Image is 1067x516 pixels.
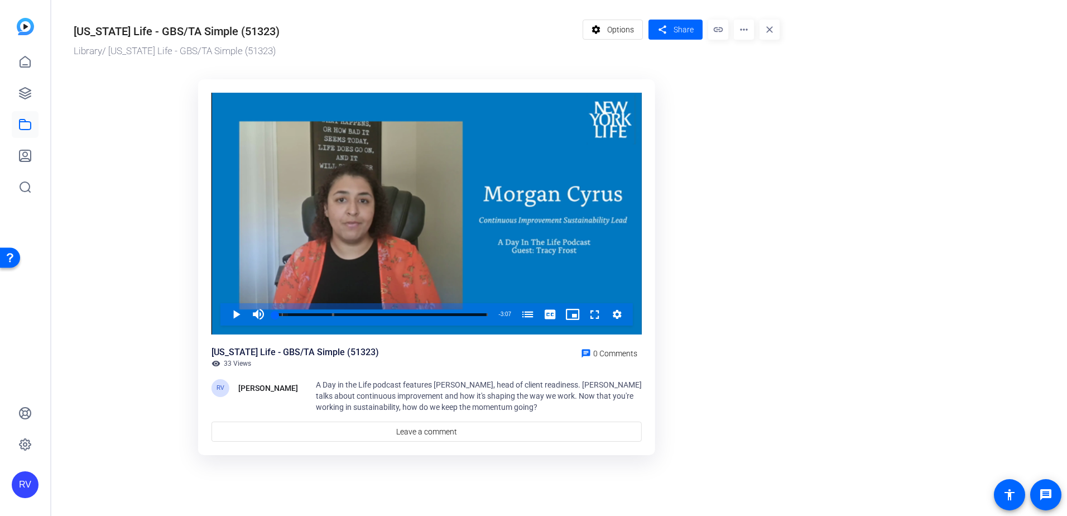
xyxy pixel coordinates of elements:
div: [PERSON_NAME] [238,381,298,395]
div: RV [212,379,229,397]
span: 0 Comments [593,349,637,358]
div: / [US_STATE] Life - GBS/TA Simple (51323) [74,44,577,59]
mat-icon: close [760,20,780,40]
a: Library [74,45,102,56]
mat-icon: visibility [212,359,220,368]
mat-icon: link [708,20,728,40]
div: [US_STATE] Life - GBS/TA Simple (51323) [74,23,280,40]
span: Leave a comment [396,426,457,438]
mat-icon: settings [589,19,603,40]
mat-icon: chat [581,348,591,359]
span: 33 Views [224,359,251,368]
a: 0 Comments [576,346,642,359]
mat-icon: share [655,22,669,37]
button: Fullscreen [584,303,606,326]
mat-icon: more_horiz [734,20,754,40]
button: Picture-in-Picture [561,303,584,326]
div: Video Player [212,93,642,335]
mat-icon: message [1039,488,1052,501]
button: Share [648,20,703,40]
div: [US_STATE] Life - GBS/TA Simple (51323) [212,346,379,359]
img: blue-gradient.svg [17,18,34,35]
span: - [498,311,500,317]
a: Leave a comment [212,422,642,442]
div: Progress Bar [275,313,488,316]
div: RV [12,471,39,498]
button: Options [583,20,643,40]
span: 3:07 [501,311,511,317]
span: Share [674,24,694,36]
span: A Day in the Life podcast features [PERSON_NAME], head of client readiness. [PERSON_NAME] talks a... [316,380,642,412]
span: Options [607,19,634,40]
button: Chapters [517,303,539,326]
button: Captions [539,303,561,326]
mat-icon: accessibility [1003,488,1016,501]
button: Play [225,303,247,326]
button: Mute [247,303,270,326]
